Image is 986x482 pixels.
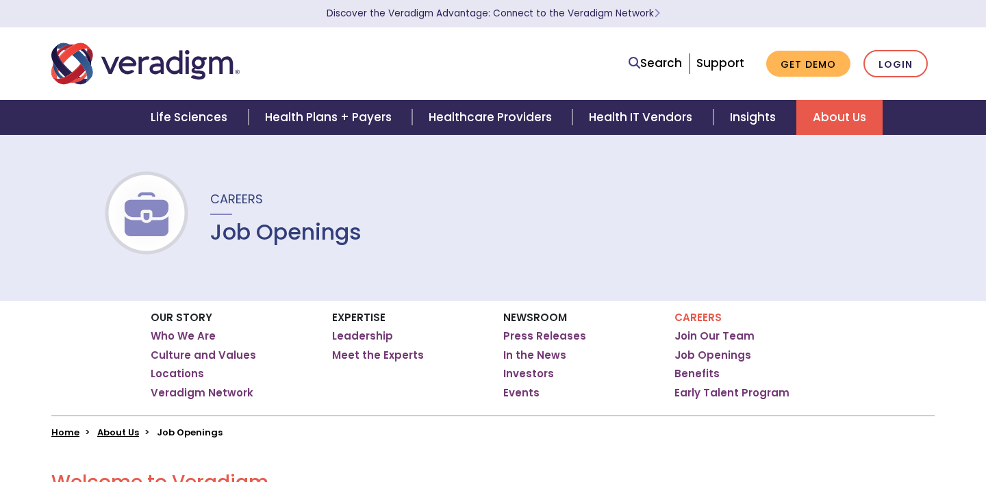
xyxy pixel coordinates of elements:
img: Veradigm logo [51,41,240,86]
a: Join Our Team [674,329,755,343]
a: Health IT Vendors [572,100,713,135]
a: Leadership [332,329,393,343]
a: Health Plans + Payers [249,100,412,135]
a: Get Demo [766,51,850,77]
a: Veradigm Network [151,386,253,400]
a: Support [696,55,744,71]
a: Search [629,54,682,73]
a: Press Releases [503,329,586,343]
a: Investors [503,367,554,381]
a: Locations [151,367,204,381]
a: Job Openings [674,348,751,362]
a: Events [503,386,540,400]
a: In the News [503,348,566,362]
a: Culture and Values [151,348,256,362]
a: Home [51,426,79,439]
span: Learn More [654,7,660,20]
a: Discover the Veradigm Advantage: Connect to the Veradigm NetworkLearn More [327,7,660,20]
a: Login [863,50,928,78]
a: Meet the Experts [332,348,424,362]
a: About Us [97,426,139,439]
h1: Job Openings [210,219,362,245]
a: Early Talent Program [674,386,789,400]
a: Insights [713,100,796,135]
a: Life Sciences [134,100,248,135]
a: Healthcare Providers [412,100,572,135]
a: Benefits [674,367,720,381]
a: Who We Are [151,329,216,343]
span: Careers [210,190,263,207]
a: About Us [796,100,883,135]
